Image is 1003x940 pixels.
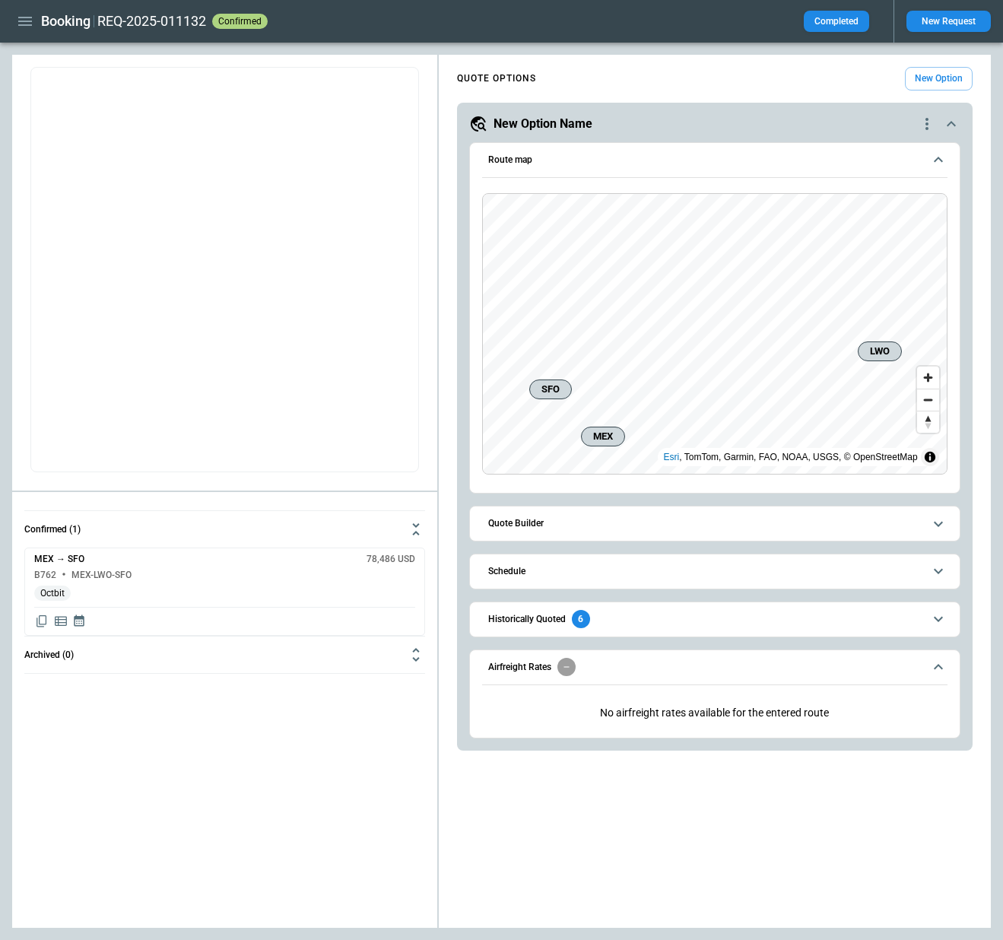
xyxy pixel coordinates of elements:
[488,155,532,165] h6: Route map
[482,694,947,732] p: No airfreight rates available for the entered route
[34,570,56,580] h6: B762
[906,11,991,32] button: New Request
[439,61,991,757] div: scrollable content
[24,548,425,636] div: Confirmed (1)
[488,614,566,624] h6: Historically Quoted
[905,67,973,91] button: New Option
[917,367,939,389] button: Zoom in
[494,116,592,132] h5: New Option Name
[664,449,918,465] div: , TomTom, Garmin, FAO, NOAA, USGS, © OpenStreetMap
[367,554,415,564] h6: 78,486 USD
[536,382,565,397] span: SFO
[41,12,90,30] h1: Booking
[488,662,551,672] h6: Airfreight Rates
[53,614,68,629] span: Display detailed quote content
[482,694,947,732] div: Airfreight Rates
[482,554,947,589] button: Schedule
[921,448,939,466] summary: Toggle attribution
[483,194,947,475] canvas: Map
[34,588,71,599] span: Octbit
[918,115,936,133] div: quote-option-actions
[804,11,869,32] button: Completed
[24,637,425,673] button: Archived (0)
[482,193,947,475] div: Route map
[34,554,84,564] h6: MEX → SFO
[865,344,895,359] span: LWO
[72,614,86,629] span: Display quote schedule
[24,650,74,660] h6: Archived (0)
[588,429,618,444] span: MEX
[917,411,939,433] button: Reset bearing to north
[469,115,960,133] button: New Option Namequote-option-actions
[24,511,425,548] button: Confirmed (1)
[24,525,81,535] h6: Confirmed (1)
[97,12,206,30] h2: REQ-2025-011132
[215,16,265,27] span: confirmed
[482,143,947,178] button: Route map
[457,75,536,82] h4: QUOTE OPTIONS
[482,650,947,685] button: Airfreight Rates
[71,570,132,580] h6: MEX-LWO-SFO
[34,614,49,629] span: Copy quote content
[488,519,544,529] h6: Quote Builder
[482,507,947,541] button: Quote Builder
[440,56,977,61] div: this tab has helpText defined
[917,389,939,411] button: Zoom out
[572,610,590,628] div: 6
[664,452,680,462] a: Esri
[488,567,525,576] h6: Schedule
[482,602,947,637] button: Historically Quoted6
